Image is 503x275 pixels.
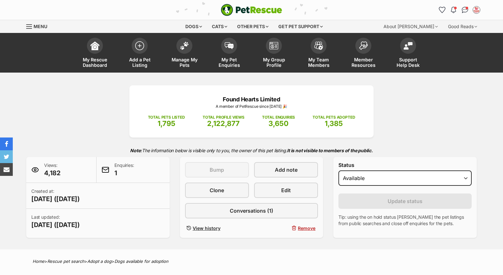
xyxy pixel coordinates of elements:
[135,41,144,50] img: add-pet-listing-icon-0afa8454b4691262ce3f59096e99ab1cd57d4a30225e0717b998d2c9b9846f56.svg
[281,186,291,194] span: Edit
[181,20,206,33] div: Dogs
[31,220,80,229] span: [DATE] ([DATE])
[31,194,80,203] span: [DATE] ([DATE])
[225,42,234,49] img: pet-enquiries-icon-7e3ad2cf08bfb03b45e93fb7055b45f3efa6380592205ae92323e6603595dc1f.svg
[304,57,333,68] span: My Team Members
[26,144,477,157] p: The information below is visible only to you, the owner of this pet listing.
[207,119,240,128] span: 2,122,877
[437,5,482,15] ul: Account quick links
[114,259,168,264] a: Dogs available for adoption
[404,42,413,50] img: help-desk-icon-fdf02630f3aa405de69fd3d07c3f3aa587a6932b1a1747fa1d2bba05be0121f9.svg
[125,57,154,68] span: Add a Pet Listing
[207,20,232,33] div: Cats
[298,225,315,232] span: Remove
[73,35,117,73] a: My Rescue Dashboard
[170,57,199,68] span: Manage My Pets
[359,41,368,50] img: member-resources-icon-8e73f808a243e03378d46382f2149f9095a855e16c252ad45f914b54edf8863c.svg
[34,24,47,29] span: Menu
[210,186,224,194] span: Clone
[460,5,470,15] a: Conversations
[221,4,282,16] a: PetRescue
[180,42,189,50] img: manage-my-pets-icon-02211641906a0b7f246fdf0571729dbe1e7629f14944591b6c1af311fb30b64b.svg
[114,162,134,177] p: Enquiries:
[254,224,318,233] button: Remove
[81,57,109,68] span: My Rescue Dashboard
[193,225,221,232] span: View history
[287,148,373,153] strong: It is not visible to members of the public.
[394,57,422,68] span: Support Help Desk
[296,35,341,73] a: My Team Members
[87,259,112,264] a: Adopt a dog
[349,57,378,68] span: Member Resources
[31,188,80,203] p: Created at:
[379,20,442,33] div: About [PERSON_NAME]
[471,5,482,15] button: My account
[230,207,273,215] span: Conversations (1)
[388,197,422,205] span: Update status
[17,259,486,264] div: > > >
[259,57,288,68] span: My Group Profile
[338,214,472,227] p: Tip: using the on hold status [PERSON_NAME] the pet listings from public searches and close off e...
[338,162,472,168] label: Status
[313,114,355,120] p: TOTAL PETS ADOPTED
[221,4,282,16] img: logo-e224e6f780fb5917bec1dbf3a21bbac754714ae5b6737aabdf751b685950b380.svg
[210,166,224,174] span: Bump
[254,162,318,177] a: Add note
[314,42,323,50] img: team-members-icon-5396bd8760b3fe7c0b43da4ab00e1e3bb1a5d9ba89233759b79545d2d3fc5d0d.svg
[437,5,447,15] a: Favourites
[338,193,472,209] button: Update status
[462,7,468,13] img: chat-41dd97257d64d25036548639549fe6c8038ab92f7586957e7f3b1b290dea8141.svg
[117,35,162,73] a: Add a Pet Listing
[275,166,298,174] span: Add note
[451,7,456,13] img: notifications-46538b983faf8c2785f20acdc204bb7945ddae34d4c08c2a6579f10ce5e182be.svg
[90,41,99,50] img: dashboard-icon-eb2f2d2d3e046f16d808141f083e7271f6b2e854fb5c12c21221c1fb7104beca.svg
[262,114,295,120] p: TOTAL ENQUIRIES
[44,162,61,177] p: Views:
[162,35,207,73] a: Manage My Pets
[33,259,44,264] a: Home
[203,114,244,120] p: TOTAL PROFILE VIEWS
[325,119,343,128] span: 1,385
[139,95,364,104] p: Found Hearts Limited
[341,35,386,73] a: Member Resources
[185,203,318,218] a: Conversations (1)
[185,224,249,233] a: View history
[233,20,273,33] div: Other pets
[473,7,480,13] img: VIC Dogs profile pic
[44,169,61,177] span: 4,182
[207,35,251,73] a: My Pet Enquiries
[268,119,289,128] span: 3,650
[269,42,278,50] img: group-profile-icon-3fa3cf56718a62981997c0bc7e787c4b2cf8bcc04b72c1350f741eb67cf2f40e.svg
[215,57,244,68] span: My Pet Enquiries
[139,104,364,109] p: A member of PetRescue since [DATE] 🎉
[26,20,52,32] a: Menu
[185,183,249,198] a: Clone
[254,183,318,198] a: Edit
[251,35,296,73] a: My Group Profile
[114,169,134,177] span: 1
[130,148,142,153] strong: Note:
[148,114,185,120] p: TOTAL PETS LISTED
[444,20,482,33] div: Good Reads
[158,119,175,128] span: 1,795
[274,20,327,33] div: Get pet support
[386,35,430,73] a: Support Help Desk
[47,259,84,264] a: Rescue pet search
[31,214,80,229] p: Last updated:
[185,162,249,177] button: Bump
[448,5,459,15] button: Notifications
